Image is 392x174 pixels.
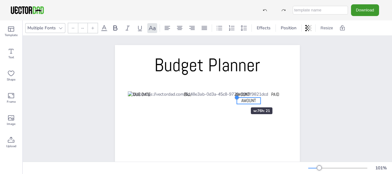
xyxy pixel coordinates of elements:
span: Position [280,25,298,31]
span: Upload [6,144,16,149]
span: Template [5,33,18,38]
span: Text [8,55,14,60]
span: Effects [255,25,272,31]
span: Shape [7,77,15,82]
div: Multiple Fonts [26,24,57,32]
span: BILL [184,92,191,97]
span: Image [7,122,15,126]
span: AMOUNT [241,98,256,104]
div: 101 % [374,165,388,171]
span: Due Date [133,92,150,97]
button: Resize [318,23,336,33]
button: Download [351,4,379,16]
span: Budget Planner [154,53,260,77]
span: PAID [271,92,279,97]
div: w: 76 h: 21 [251,107,272,114]
span: AMOUNT [235,92,250,97]
span: Frame [7,99,16,104]
img: VectorDad-1.png [10,6,45,15]
input: template name [293,6,348,14]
